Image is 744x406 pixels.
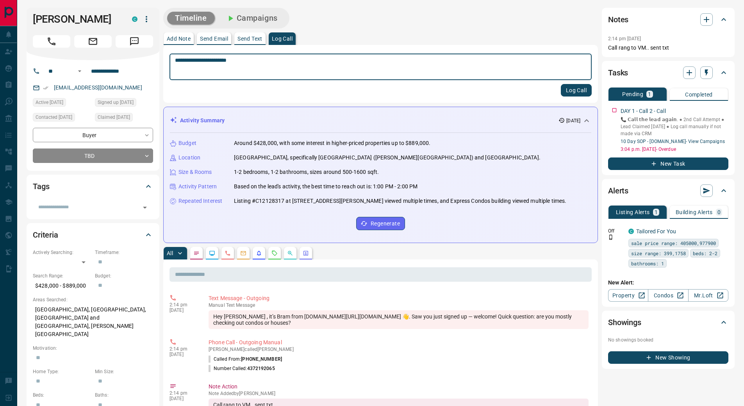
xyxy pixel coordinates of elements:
[621,146,728,153] p: 3:04 p.m. [DATE] - Overdue
[561,84,592,97] button: Log Call
[167,250,173,256] p: All
[608,36,641,41] p: 2:14 pm [DATE]
[209,294,589,302] p: Text Message - Outgoing
[608,313,728,332] div: Showings
[43,85,48,91] svg: Email Verified
[209,365,275,372] p: Number Called:
[139,202,150,213] button: Open
[178,168,212,176] p: Size & Rooms
[33,35,70,48] span: Call
[628,229,634,234] div: condos.ca
[33,272,91,279] p: Search Range:
[608,10,728,29] div: Notes
[209,356,282,363] p: Called From:
[33,148,153,163] div: TBD
[33,368,91,375] p: Home Type:
[209,250,215,256] svg: Lead Browsing Activity
[169,308,197,313] p: [DATE]
[33,392,91,399] p: Beds:
[256,250,262,256] svg: Listing Alerts
[608,63,728,82] div: Tasks
[608,316,641,329] h2: Showings
[169,396,197,401] p: [DATE]
[608,184,628,197] h2: Alerts
[631,259,664,267] span: bathrooms: 1
[608,279,728,287] p: New Alert:
[75,66,84,76] button: Open
[95,272,153,279] p: Budget:
[54,84,142,91] a: [EMAIL_ADDRESS][DOMAIN_NAME]
[608,181,728,200] div: Alerts
[36,98,63,106] span: Active [DATE]
[621,116,728,137] p: 📞 𝗖𝗮𝗹𝗹 𝘁𝗵𝗲 𝗹𝗲𝗮𝗱 𝗮𝗴𝗮𝗶𝗻. ● 2nd Call Attempt ● Lead Claimed [DATE] ‎● Log call manually if not made ...
[33,177,153,196] div: Tags
[608,227,624,234] p: Off
[356,217,405,230] button: Regenerate
[247,366,275,371] span: 4372192065
[631,249,686,257] span: size range: 399,1758
[209,338,589,347] p: Phone Call - Outgoing Manual
[241,356,282,362] span: [PHONE_NUMBER]
[178,197,222,205] p: Repeated Interest
[271,250,278,256] svg: Requests
[693,249,717,257] span: beds: 2-2
[608,234,614,240] svg: Push Notification Only
[180,116,225,125] p: Activity Summary
[717,209,721,215] p: 0
[178,154,200,162] p: Location
[648,91,651,97] p: 1
[209,310,589,329] div: Hey [PERSON_NAME] , it’s Bram from [DOMAIN_NAME][URL][DOMAIN_NAME] 👋. Saw you just signed up — we...
[608,336,728,343] p: No showings booked
[621,107,666,115] p: DAY 1 - Call 2 - Call
[33,180,49,193] h2: Tags
[167,12,215,25] button: Timeline
[169,346,197,352] p: 2:14 pm
[209,391,589,396] p: Note Added by [PERSON_NAME]
[33,128,153,142] div: Buyer
[33,279,91,292] p: $428,000 - $889,000
[622,91,643,97] p: Pending
[225,250,231,256] svg: Calls
[33,225,153,244] div: Criteria
[33,229,58,241] h2: Criteria
[116,35,153,48] span: Message
[95,98,153,109] div: Tue Oct 07 2025
[95,368,153,375] p: Min Size:
[636,228,676,234] a: Tailored For You
[688,289,728,302] a: Mr.Loft
[676,209,713,215] p: Building Alerts
[608,13,628,26] h2: Notes
[631,239,716,247] span: sale price range: 405000,977900
[621,139,725,144] a: 10 Day SOP - [DOMAIN_NAME]- View Campaigns
[209,383,589,391] p: Note Action
[685,92,713,97] p: Completed
[237,36,262,41] p: Send Text
[74,35,112,48] span: Email
[33,296,153,303] p: Areas Searched:
[608,351,728,364] button: New Showing
[200,36,228,41] p: Send Email
[287,250,293,256] svg: Opportunities
[36,113,72,121] span: Contacted [DATE]
[209,347,589,352] p: [PERSON_NAME] called [PERSON_NAME]
[655,209,658,215] p: 1
[218,12,285,25] button: Campaigns
[170,113,591,128] div: Activity Summary[DATE]
[33,303,153,341] p: [GEOGRAPHIC_DATA], [GEOGRAPHIC_DATA], [GEOGRAPHIC_DATA] and [GEOGRAPHIC_DATA], [PERSON_NAME][GEOG...
[648,289,688,302] a: Condos
[616,209,650,215] p: Listing Alerts
[169,352,197,357] p: [DATE]
[33,98,91,109] div: Tue Oct 07 2025
[303,250,309,256] svg: Agent Actions
[33,113,91,124] div: Thu Oct 09 2025
[608,66,628,79] h2: Tasks
[33,13,120,25] h1: [PERSON_NAME]
[132,16,137,22] div: condos.ca
[178,182,217,191] p: Activity Pattern
[98,98,134,106] span: Signed up [DATE]
[608,44,728,52] p: Call rang to VM.. sent txt
[608,289,648,302] a: Property
[98,113,130,121] span: Claimed [DATE]
[169,390,197,396] p: 2:14 pm
[234,154,541,162] p: [GEOGRAPHIC_DATA], specifically [GEOGRAPHIC_DATA] ([PERSON_NAME][GEOGRAPHIC_DATA]) and [GEOGRAPHI...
